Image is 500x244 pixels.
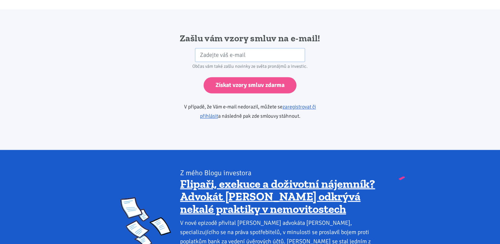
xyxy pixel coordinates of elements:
div: Občas vám také zašlu novinky ze světa pronájmů a investic. [165,62,335,71]
p: V případě, že Vám e-mail nedorazil, můžete se a následně pak zde smlouvy stáhnout. [165,102,335,121]
div: Z mého Blogu investora [180,168,379,177]
h2: Zašlu vám vzory smluv na e-mail! [165,32,335,44]
a: Flipaři, exekuce a doživotní nájemník? Advokát [PERSON_NAME] odkrývá nekalé praktiky v nemovitostech [180,177,375,216]
input: Zadejte váš e-mail [195,48,305,62]
input: Získat vzory smluv zdarma [204,77,296,93]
